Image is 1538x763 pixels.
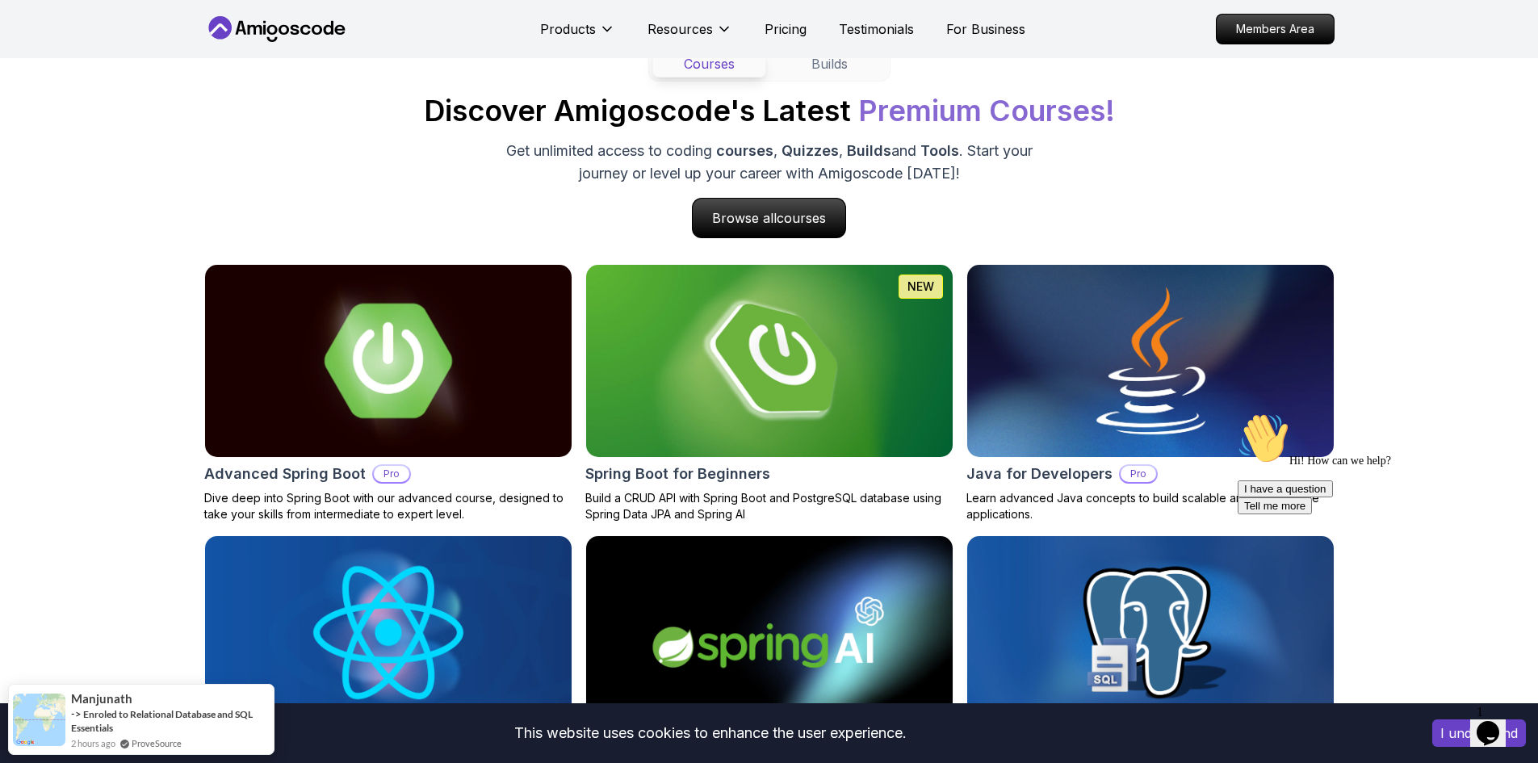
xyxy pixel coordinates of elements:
span: Manjunath [71,692,132,706]
button: Builds [773,50,886,78]
button: Tell me more [6,91,81,108]
div: 👋Hi! How can we help?I have a questionTell me more [6,6,297,108]
img: Spring AI card [586,536,953,728]
div: This website uses cookies to enhance the user experience. [12,715,1408,751]
h2: Advanced Spring Boot [204,463,366,485]
img: Advanced Spring Boot card [195,260,580,462]
a: ProveSource [132,736,182,750]
a: Testimonials [839,19,914,39]
p: Build a CRUD API with Spring Boot and PostgreSQL database using Spring Data JPA and Spring AI [585,490,953,522]
button: Products [540,19,615,52]
a: Java for Developers cardJava for DevelopersProLearn advanced Java concepts to build scalable and ... [966,264,1335,522]
p: NEW [907,279,934,295]
a: Members Area [1216,14,1335,44]
p: Browse all [693,199,845,237]
a: Spring Boot for Beginners cardNEWSpring Boot for BeginnersBuild a CRUD API with Spring Boot and P... [585,264,953,522]
img: provesource social proof notification image [13,694,65,746]
h2: Java for Developers [966,463,1113,485]
p: Learn advanced Java concepts to build scalable and maintainable applications. [966,490,1335,522]
button: Resources [647,19,732,52]
p: Pro [1121,466,1156,482]
p: Products [540,19,596,39]
span: 2 hours ago [71,736,115,750]
span: Hi! How can we help? [6,48,160,61]
a: Enroled to Relational Database and SQL Essentials [71,708,253,734]
button: Accept cookies [1432,719,1526,747]
span: Quizzes [782,142,839,159]
a: Pricing [765,19,807,39]
p: Members Area [1217,15,1334,44]
p: Dive deep into Spring Boot with our advanced course, designed to take your skills from intermedia... [204,490,572,522]
img: :wave: [6,6,58,58]
img: Spring Boot for Beginners card [586,265,953,457]
p: Get unlimited access to coding , , and . Start your journey or level up your career with Amigosco... [498,140,1041,185]
img: SQL and Databases Fundamentals card [967,536,1334,728]
p: Pro [374,466,409,482]
img: React JS Developer Guide card [205,536,572,728]
span: -> [71,707,82,720]
a: Browse allcourses [692,198,846,238]
p: Resources [647,19,713,39]
iframe: chat widget [1231,406,1522,690]
iframe: chat widget [1470,698,1522,747]
span: courses [716,142,773,159]
span: Tools [920,142,959,159]
h2: Discover Amigoscode's Latest [424,94,1115,127]
img: Java for Developers card [967,265,1334,457]
a: For Business [946,19,1025,39]
button: Courses [652,50,766,78]
h2: Spring Boot for Beginners [585,463,770,485]
span: courses [777,210,826,226]
a: Advanced Spring Boot cardAdvanced Spring BootProDive deep into Spring Boot with our advanced cour... [204,264,572,522]
span: Premium Courses! [858,93,1115,128]
span: Builds [847,142,891,159]
button: I have a question [6,74,102,91]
